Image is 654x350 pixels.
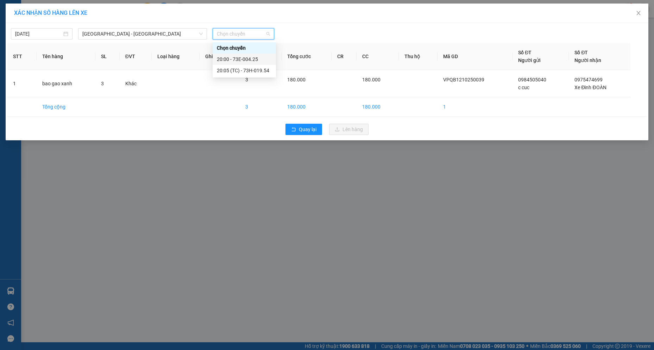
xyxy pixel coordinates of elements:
th: CR [332,43,357,70]
td: Khác [120,70,152,97]
span: 180.000 [362,77,381,82]
span: c cuc [518,85,529,90]
span: 3 [245,77,248,82]
td: 180.000 [282,97,332,117]
td: bao gao xanh [37,70,95,97]
span: Chọn chuyến [217,29,270,39]
span: down [199,32,203,36]
span: Người nhận [574,57,601,63]
th: Ghi chú [200,43,240,70]
td: Tổng cộng [37,97,95,117]
span: Số ĐT [574,50,588,55]
button: uploadLên hàng [329,124,369,135]
span: Xe Đình ĐOÀN [574,85,606,90]
div: 20:00 - 73E-004.25 [217,55,272,63]
th: ĐVT [120,43,152,70]
th: Thu hộ [399,43,438,70]
span: Người gửi [518,57,541,63]
button: rollbackQuay lại [285,124,322,135]
button: Close [629,4,648,23]
span: 0975474699 [574,77,603,82]
th: CC [357,43,399,70]
div: Chọn chuyến [217,44,272,52]
span: rollback [291,127,296,133]
span: close [636,10,641,16]
span: Quay lại [299,125,316,133]
div: Chọn chuyến [213,42,276,54]
span: XÁC NHẬN SỐ HÀNG LÊN XE [14,10,87,16]
th: STT [7,43,37,70]
span: 3 [101,81,104,86]
th: Tổng cước [282,43,332,70]
span: 0984505040 [518,77,546,82]
th: Mã GD [438,43,512,70]
div: 20:05 (TC) - 73H-019.54 [217,67,272,74]
span: Quảng Bình - Hà Nội [82,29,203,39]
input: 12/10/2025 [15,30,62,38]
td: 3 [240,97,282,117]
th: Tên hàng [37,43,95,70]
span: VPQB1210250039 [443,77,484,82]
td: 1 [438,97,512,117]
td: 180.000 [357,97,399,117]
span: Số ĐT [518,50,532,55]
th: SL [95,43,120,70]
span: 180.000 [287,77,306,82]
th: Loại hàng [152,43,200,70]
td: 1 [7,70,37,97]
